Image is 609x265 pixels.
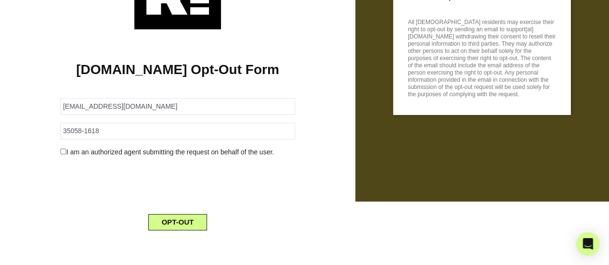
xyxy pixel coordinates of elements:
button: OPT-OUT [148,214,207,230]
input: Email Address [60,98,295,115]
h1: [DOMAIN_NAME] Opt-Out Form [14,62,341,78]
iframe: reCAPTCHA [104,165,251,202]
p: All [DEMOGRAPHIC_DATA] residents may exercise their right to opt-out by sending an email to suppo... [408,16,557,98]
input: Zipcode [60,123,295,139]
div: Open Intercom Messenger [576,232,599,255]
div: I am an authorized agent submitting the request on behalf of the user. [53,147,302,157]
